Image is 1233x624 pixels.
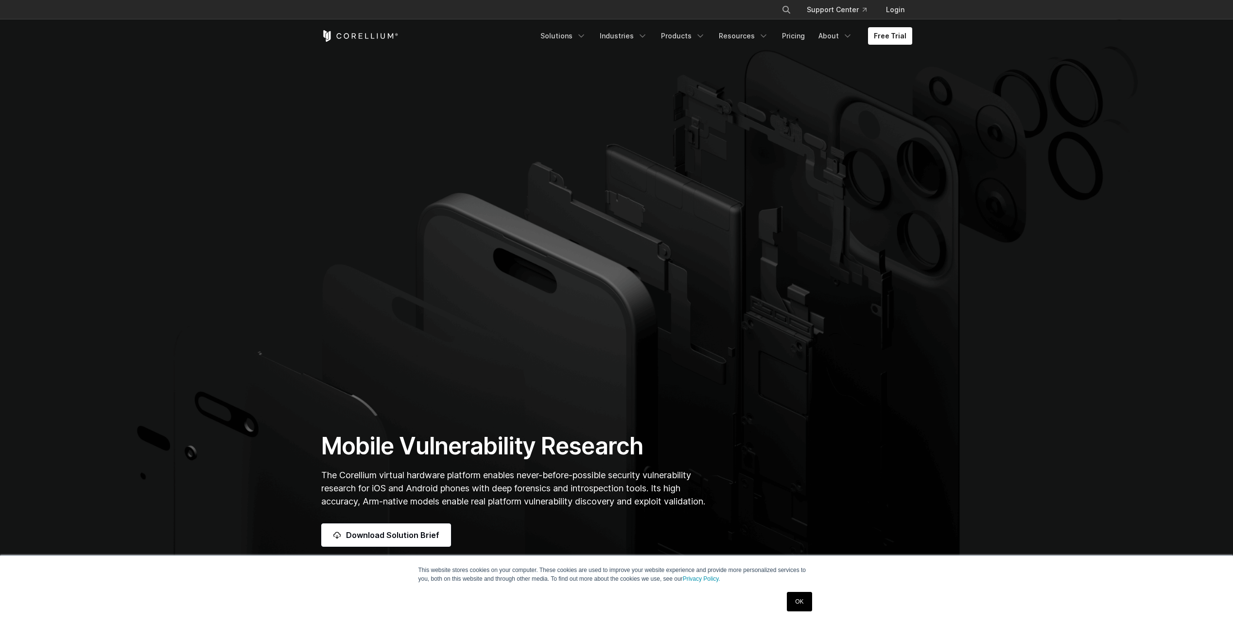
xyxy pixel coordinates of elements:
a: Solutions [535,27,592,45]
h1: Mobile Vulnerability Research [321,432,709,461]
p: This website stores cookies on your computer. These cookies are used to improve your website expe... [418,566,815,583]
a: Support Center [799,1,874,18]
button: Search [778,1,795,18]
a: Products [655,27,711,45]
a: Download Solution Brief [321,523,451,547]
a: OK [787,592,812,611]
a: Privacy Policy. [683,575,720,582]
a: Industries [594,27,653,45]
span: The Corellium virtual hardware platform enables never-before-possible security vulnerability rese... [321,470,705,506]
span: Download Solution Brief [346,529,439,541]
a: Resources [713,27,774,45]
a: Free Trial [868,27,912,45]
a: Corellium Home [321,30,399,42]
a: Pricing [776,27,811,45]
a: Login [878,1,912,18]
div: Navigation Menu [535,27,912,45]
div: Navigation Menu [770,1,912,18]
a: About [813,27,858,45]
